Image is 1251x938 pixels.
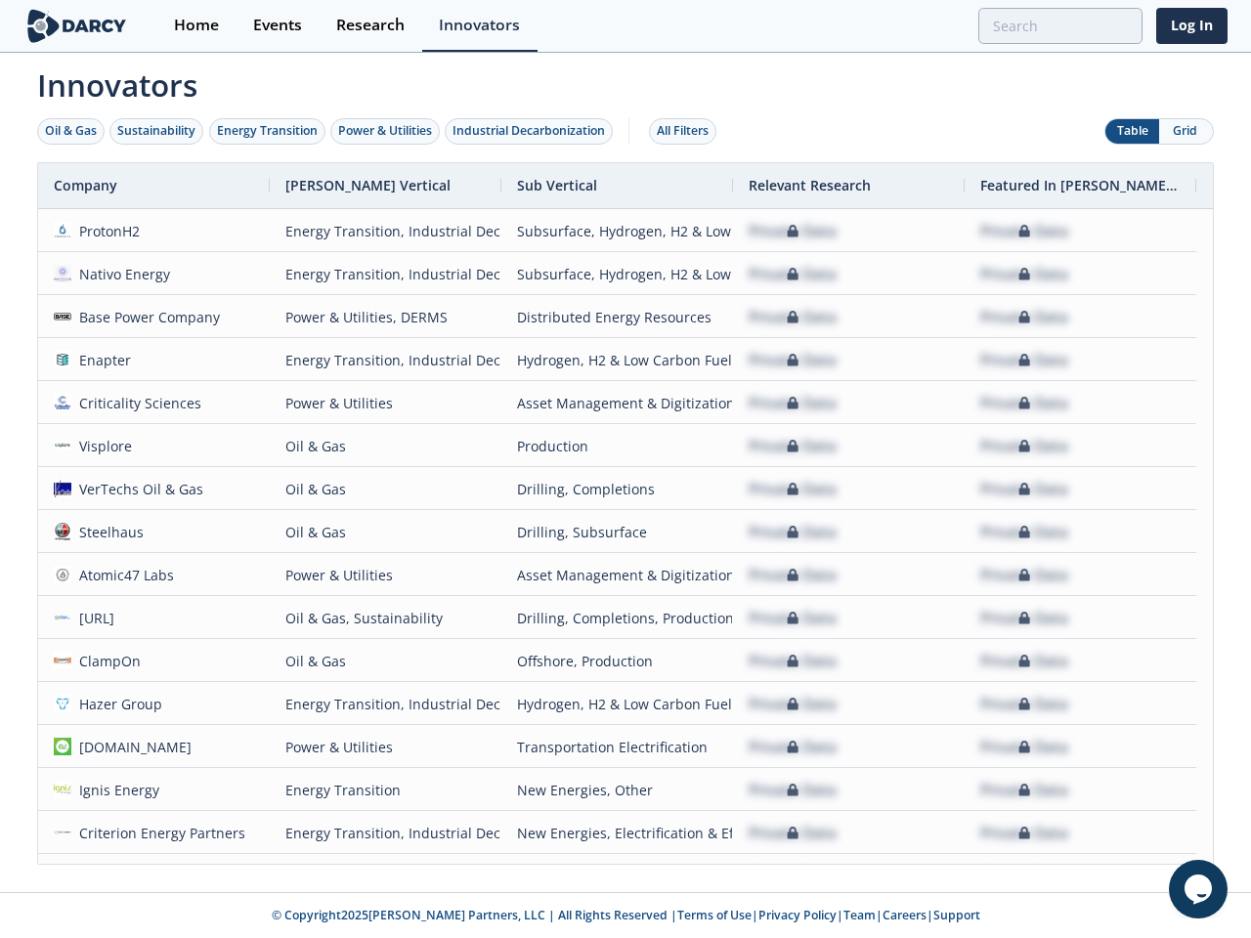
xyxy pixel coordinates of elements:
[883,907,927,923] a: Careers
[749,425,837,467] div: Private Data
[54,394,71,411] img: f59c13b7-8146-4c0f-b540-69d0cf6e4c34
[285,339,486,381] div: Energy Transition, Industrial Decarbonization
[285,726,486,768] div: Power & Utilities
[285,812,486,854] div: Energy Transition, Industrial Decarbonization
[54,222,71,239] img: 9c95c6f0-4dc2-42bd-b77a-e8faea8af569
[517,597,717,639] div: Drilling, Completions, Production, Flaring
[54,824,71,841] img: 1643292193689-CEP%2520Logo_PNG%5B1%5D.webp
[517,176,597,194] span: Sub Vertical
[749,855,837,897] div: Private Data
[1156,8,1228,44] a: Log In
[749,468,837,510] div: Private Data
[517,382,717,424] div: Asset Management & Digitization
[117,122,195,140] div: Sustainability
[749,812,837,854] div: Private Data
[980,554,1068,596] div: Private Data
[71,726,193,768] div: [DOMAIN_NAME]
[749,554,837,596] div: Private Data
[445,118,613,145] button: Industrial Decarbonization
[336,18,405,33] div: Research
[109,118,203,145] button: Sustainability
[749,382,837,424] div: Private Data
[517,726,717,768] div: Transportation Electrification
[649,118,716,145] button: All Filters
[27,907,1224,924] p: © Copyright 2025 [PERSON_NAME] Partners, LLC | All Rights Reserved | | | | |
[677,907,752,923] a: Terms of Use
[285,769,486,811] div: Energy Transition
[54,609,71,626] img: ea980f56-d14e-43ae-ac21-4d173c6edf7c
[54,738,71,755] img: ev.energy.png
[285,554,486,596] div: Power & Utilities
[217,122,318,140] div: Energy Transition
[285,468,486,510] div: Oil & Gas
[285,597,486,639] div: Oil & Gas, Sustainability
[54,480,71,497] img: 1613507502523-vertechs.jfif
[980,210,1068,252] div: Private Data
[54,351,71,368] img: 1610735133938-Enapter.png
[1169,860,1231,918] iframe: chat widget
[330,118,440,145] button: Power & Utilities
[71,210,141,252] div: ProtonH2
[517,511,717,553] div: Drilling, Subsurface
[23,9,130,43] img: logo-wide.svg
[980,296,1068,338] div: Private Data
[517,339,717,381] div: Hydrogen, H2 & Low Carbon Fuels
[71,640,142,682] div: ClampOn
[657,122,709,140] div: All Filters
[517,554,717,596] div: Asset Management & Digitization
[71,769,160,811] div: Ignis Energy
[980,640,1068,682] div: Private Data
[54,437,71,454] img: 66b7e4b5-dab1-4b3b-bacf-1989a15c082e
[517,812,717,854] div: New Energies, Electrification & Efficiency
[71,683,163,725] div: Hazer Group
[517,425,717,467] div: Production
[338,122,432,140] div: Power & Utilities
[54,308,71,325] img: d90f63b1-a088-44e9-a846-ea9cce8d3e08
[980,425,1068,467] div: Private Data
[749,511,837,553] div: Private Data
[517,769,717,811] div: New Energies, Other
[71,597,115,639] div: [URL]
[71,468,204,510] div: VerTechs Oil & Gas
[980,769,1068,811] div: Private Data
[749,296,837,338] div: Private Data
[54,781,71,798] img: 59eaa8b6-266c-4f1e-ba6f-ba1b6cf44420
[980,812,1068,854] div: Private Data
[71,511,145,553] div: Steelhaus
[758,907,837,923] a: Privacy Policy
[71,339,132,381] div: Enapter
[980,339,1068,381] div: Private Data
[517,210,717,252] div: Subsurface, Hydrogen, H2 & Low Carbon Fuels
[71,554,175,596] div: Atomic47 Labs
[285,253,486,295] div: Energy Transition, Industrial Decarbonization, Oil & Gas
[843,907,876,923] a: Team
[54,566,71,583] img: 7ae5637c-d2e6-46e0-a460-825a80b343d2
[71,855,229,897] div: ClearVue Technologies
[749,176,871,194] span: Relevant Research
[1159,119,1213,144] button: Grid
[749,769,837,811] div: Private Data
[980,855,1068,897] div: Private Data
[285,425,486,467] div: Oil & Gas
[71,253,171,295] div: Nativo Energy
[439,18,520,33] div: Innovators
[285,855,486,897] div: Power & Utilities
[54,523,71,540] img: steelhausinc.com.png
[71,812,246,854] div: Criterion Energy Partners
[285,176,451,194] span: [PERSON_NAME] Vertical
[980,683,1068,725] div: Private Data
[749,339,837,381] div: Private Data
[54,265,71,282] img: ebe80549-b4d3-4f4f-86d6-e0c3c9b32110
[37,118,105,145] button: Oil & Gas
[71,425,133,467] div: Visplore
[933,907,980,923] a: Support
[980,468,1068,510] div: Private Data
[517,683,717,725] div: Hydrogen, H2 & Low Carbon Fuels
[174,18,219,33] div: Home
[285,683,486,725] div: Energy Transition, Industrial Decarbonization
[749,597,837,639] div: Private Data
[978,8,1143,44] input: Advanced Search
[1105,119,1159,144] button: Table
[517,253,717,295] div: Subsurface, Hydrogen, H2 & Low Carbon Fuels
[517,296,717,338] div: Distributed Energy Resources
